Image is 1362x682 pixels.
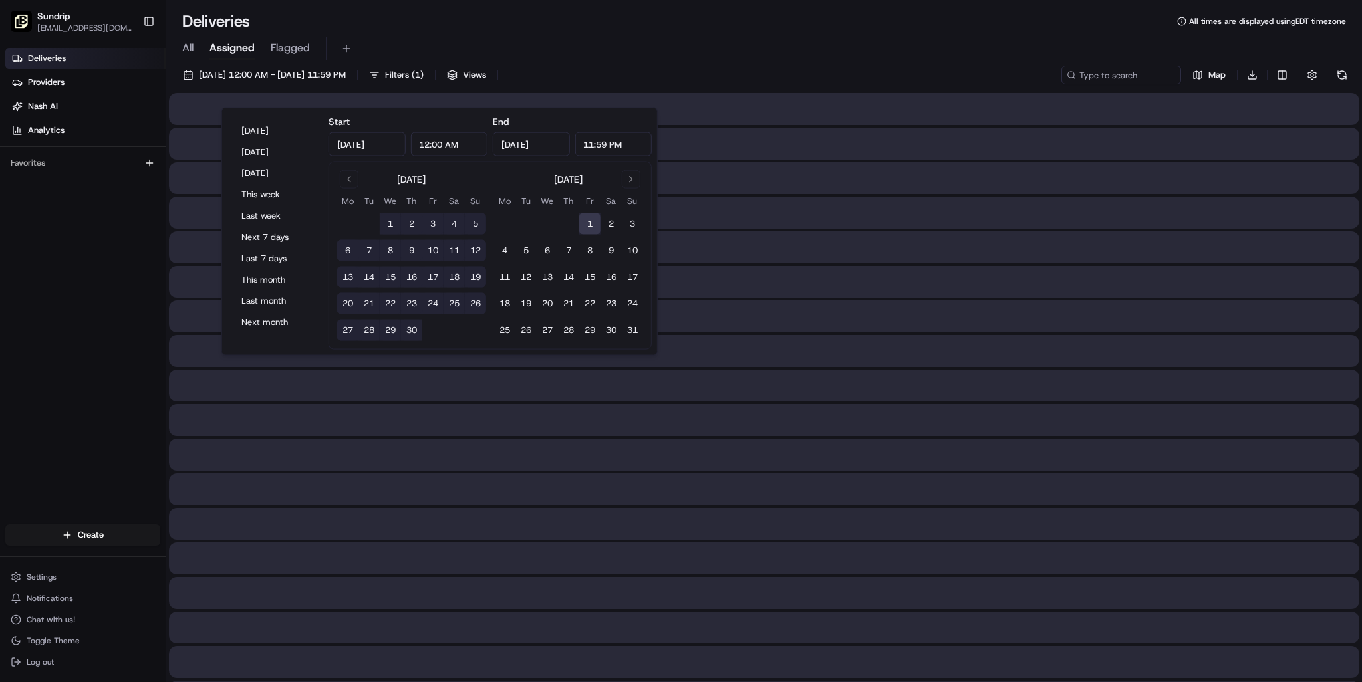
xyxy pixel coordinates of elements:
button: Next 7 days [235,228,315,247]
button: 5 [465,213,486,235]
span: Filters [385,69,424,81]
span: Knowledge Base [27,278,102,291]
button: 5 [515,240,537,261]
label: End [493,116,509,128]
span: Deliveries [28,53,66,64]
input: Time [575,132,652,156]
button: 12 [465,240,486,261]
span: Analytics [28,124,65,136]
a: Powered byPylon [94,310,161,320]
th: Tuesday [515,194,537,208]
a: 📗Knowledge Base [8,273,107,296]
button: 16 [401,267,422,288]
button: 8 [380,240,401,261]
button: This week [235,185,315,204]
button: Log out [5,653,160,671]
button: 30 [401,320,422,341]
span: API Documentation [126,278,213,291]
button: 14 [558,267,579,288]
button: 15 [380,267,401,288]
th: Tuesday [358,194,380,208]
th: Saturday [444,194,465,208]
button: 6 [337,240,358,261]
button: 10 [622,240,643,261]
button: 11 [494,267,515,288]
button: Go to next month [622,170,640,189]
button: Last 7 days [235,249,315,268]
button: 16 [601,267,622,288]
span: Settings [27,572,57,582]
th: Friday [422,194,444,208]
button: 2 [401,213,422,235]
span: Log out [27,657,54,667]
th: Thursday [401,194,422,208]
button: Settings [5,568,160,586]
button: Sundrip [37,9,70,23]
a: Providers [5,72,166,93]
button: 28 [558,320,579,341]
img: Nash [13,98,40,125]
button: Map [1186,66,1232,84]
button: 15 [579,267,601,288]
p: Welcome 👋 [13,138,242,160]
button: 11 [444,240,465,261]
button: 7 [358,240,380,261]
div: [DATE] [397,173,426,186]
input: Date [329,132,406,156]
div: 💻 [112,279,123,290]
div: [DATE] [554,173,583,186]
button: 23 [401,293,422,314]
button: 9 [601,240,622,261]
button: 31 [622,320,643,341]
th: Wednesday [380,194,401,208]
button: [DATE] [235,164,315,183]
button: 7 [558,240,579,261]
button: 21 [558,293,579,314]
button: Go to previous month [340,170,358,189]
th: Sunday [622,194,643,208]
button: 29 [579,320,601,341]
span: ( 1 ) [412,69,424,81]
button: Last month [235,292,315,310]
a: Deliveries [5,48,166,69]
button: Chat with us! [5,610,160,629]
span: All times are displayed using EDT timezone [1189,16,1346,27]
th: Saturday [601,194,622,208]
button: 18 [444,267,465,288]
button: Filters(1) [363,66,430,84]
div: Start new chat [45,212,218,225]
h1: Deliveries [182,11,250,32]
span: [DATE] 12:00 AM - [DATE] 11:59 PM [199,69,346,81]
th: Friday [579,194,601,208]
span: All [182,40,194,56]
button: Next month [235,313,315,332]
a: Nash AI [5,96,166,117]
button: 17 [422,267,444,288]
span: Flagged [271,40,310,56]
button: This month [235,271,315,289]
button: 1 [380,213,401,235]
button: 27 [337,320,358,341]
button: 4 [444,213,465,235]
button: 19 [465,267,486,288]
button: 14 [358,267,380,288]
button: 17 [622,267,643,288]
button: 27 [537,320,558,341]
button: 12 [515,267,537,288]
button: [DATE] [235,122,315,140]
button: Refresh [1333,66,1351,84]
button: 3 [422,213,444,235]
button: 26 [465,293,486,314]
span: Nash AI [28,100,58,112]
button: 20 [337,293,358,314]
span: Providers [28,76,65,88]
div: Favorites [5,152,160,173]
img: 1736555255976-a54dd68f-1ca7-489b-9aae-adbdc363a1c4 [13,212,37,236]
input: Time [410,132,487,156]
button: Start new chat [226,216,242,232]
input: Date [493,132,570,156]
button: 6 [537,240,558,261]
button: 13 [337,267,358,288]
button: 20 [537,293,558,314]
